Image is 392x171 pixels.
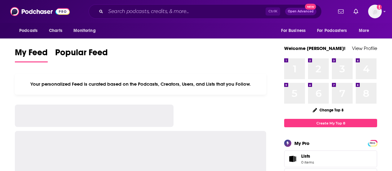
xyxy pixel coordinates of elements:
span: Logged in as ShannonHennessey [368,5,382,18]
a: PRO [369,141,376,145]
button: Show profile menu [368,5,382,18]
span: Podcasts [19,26,37,35]
img: User Profile [368,5,382,18]
span: Ctrl K [266,7,280,16]
div: Your personalized Feed is curated based on the Podcasts, Creators, Users, and Lists that you Follow. [15,74,266,95]
button: open menu [313,25,356,37]
div: Search podcasts, credits, & more... [89,4,322,19]
span: PRO [369,141,376,146]
span: Charts [49,26,62,35]
span: Monitoring [73,26,95,35]
button: open menu [355,25,377,37]
span: My Feed [15,47,48,61]
span: For Podcasters [317,26,347,35]
a: Welcome [PERSON_NAME]! [284,45,346,51]
span: Open Advanced [288,10,314,13]
a: Show notifications dropdown [336,6,346,17]
input: Search podcasts, credits, & more... [106,7,266,16]
div: My Pro [294,140,310,146]
a: Lists [284,151,377,167]
button: open menu [69,25,104,37]
button: open menu [277,25,313,37]
span: 0 items [301,160,314,164]
button: open menu [15,25,46,37]
span: Lists [301,153,310,159]
span: For Business [281,26,306,35]
svg: Add a profile image [377,5,382,10]
span: Popular Feed [55,47,108,61]
button: Open AdvancedNew [285,8,316,15]
span: New [305,4,316,10]
a: View Profile [352,45,377,51]
a: Create My Top 8 [284,119,377,127]
span: More [359,26,369,35]
button: Change Top 8 [309,106,347,114]
span: Lists [301,153,314,159]
a: Popular Feed [55,47,108,62]
a: Show notifications dropdown [351,6,361,17]
a: My Feed [15,47,48,62]
img: Podchaser - Follow, Share and Rate Podcasts [10,6,70,17]
a: Charts [45,25,66,37]
span: Lists [286,155,299,163]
